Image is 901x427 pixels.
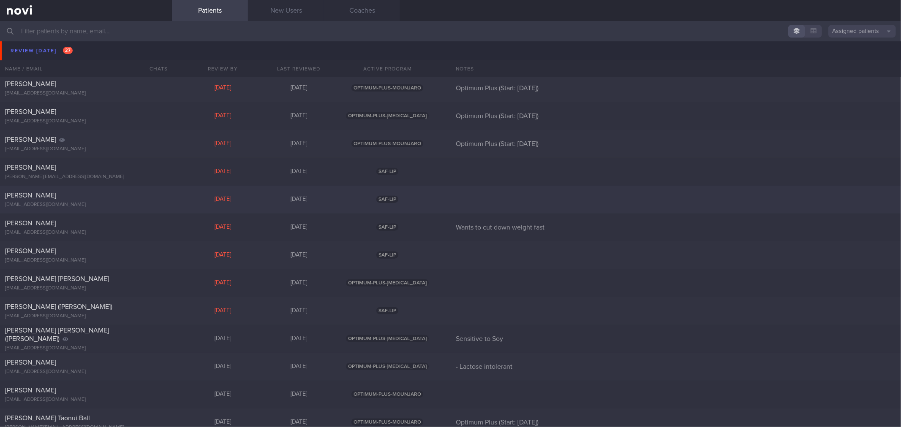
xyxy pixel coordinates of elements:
[185,224,261,231] div: [DATE]
[5,146,167,152] div: [EMAIL_ADDRESS][DOMAIN_NAME]
[185,84,261,92] div: [DATE]
[261,168,337,176] div: [DATE]
[5,276,109,282] span: [PERSON_NAME] [PERSON_NAME]
[5,81,56,87] span: [PERSON_NAME]
[5,345,167,351] div: [EMAIL_ADDRESS][DOMAIN_NAME]
[351,391,423,398] span: OPTIMUM-PLUS-MOUNJARO
[5,202,167,208] div: [EMAIL_ADDRESS][DOMAIN_NAME]
[261,84,337,92] div: [DATE]
[351,419,423,426] span: OPTIMUM-PLUS-MOUNJARO
[346,363,429,370] span: OPTIMUM-PLUS-[MEDICAL_DATA]
[376,224,398,231] span: SAF-LIP
[261,335,337,343] div: [DATE]
[451,335,901,343] div: Sensitive to Soy
[185,168,261,176] div: [DATE]
[185,279,261,287] div: [DATE]
[185,251,261,259] div: [DATE]
[5,285,167,292] div: [EMAIL_ADDRESS][DOMAIN_NAME]
[5,327,109,342] span: [PERSON_NAME] [PERSON_NAME] ([PERSON_NAME])
[185,112,261,120] div: [DATE]
[351,84,423,92] span: OPTIMUM-PLUS-MOUNJARO
[451,223,901,232] div: Wants to cut down weight fast
[261,391,337,398] div: [DATE]
[346,112,429,119] span: OPTIMUM-PLUS-[MEDICAL_DATA]
[5,248,56,254] span: [PERSON_NAME]
[261,140,337,148] div: [DATE]
[5,108,56,115] span: [PERSON_NAME]
[261,363,337,370] div: [DATE]
[5,53,56,59] span: [PERSON_NAME]
[5,397,167,403] div: [EMAIL_ADDRESS][DOMAIN_NAME]
[5,257,167,264] div: [EMAIL_ADDRESS][DOMAIN_NAME]
[376,307,398,314] span: SAF-LIP
[346,335,429,342] span: OPTIMUM-PLUS-[MEDICAL_DATA]
[451,112,901,120] div: Optimum Plus (Start: [DATE])
[5,192,56,199] span: [PERSON_NAME]
[451,418,901,427] div: Optimum Plus (Start: [DATE])
[5,118,167,124] div: [EMAIL_ADDRESS][DOMAIN_NAME]
[451,140,901,148] div: Optimum Plus (Start: [DATE])
[451,362,901,371] div: - Lactose intolerant
[185,363,261,370] div: [DATE]
[261,224,337,231] div: [DATE]
[185,335,261,343] div: [DATE]
[5,136,56,143] span: [PERSON_NAME]
[5,230,167,236] div: [EMAIL_ADDRESS][DOMAIN_NAME]
[376,251,398,259] span: SAF-LIP
[185,140,261,148] div: [DATE]
[185,419,261,426] div: [DATE]
[261,57,337,64] div: [DATE]
[5,220,56,227] span: [PERSON_NAME]
[185,391,261,398] div: [DATE]
[346,279,429,286] span: OPTIMUM-PLUS-[MEDICAL_DATA]
[5,369,167,375] div: [EMAIL_ADDRESS][DOMAIN_NAME]
[261,112,337,120] div: [DATE]
[351,140,423,147] span: OPTIMUM-PLUS-MOUNJARO
[185,307,261,315] div: [DATE]
[5,174,167,180] div: [PERSON_NAME][EMAIL_ADDRESS][DOMAIN_NAME]
[376,168,398,175] span: SAF-LIP
[185,57,261,64] div: [DATE]
[5,387,56,394] span: [PERSON_NAME]
[5,164,56,171] span: [PERSON_NAME]
[261,251,337,259] div: [DATE]
[5,62,167,69] div: [EMAIL_ADDRESS][DOMAIN_NAME]
[261,196,337,203] div: [DATE]
[5,90,167,97] div: [EMAIL_ADDRESS][DOMAIN_NAME]
[261,279,337,287] div: [DATE]
[185,196,261,203] div: [DATE]
[5,415,90,422] span: [PERSON_NAME] Taonui Ball
[828,25,896,38] button: Assigned patients
[261,419,337,426] div: [DATE]
[5,359,56,366] span: [PERSON_NAME]
[451,84,901,92] div: Optimum Plus (Start: [DATE])
[5,313,167,319] div: [EMAIL_ADDRESS][DOMAIN_NAME]
[5,303,112,310] span: [PERSON_NAME] ([PERSON_NAME])
[261,307,337,315] div: [DATE]
[376,196,398,203] span: SAF-LIP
